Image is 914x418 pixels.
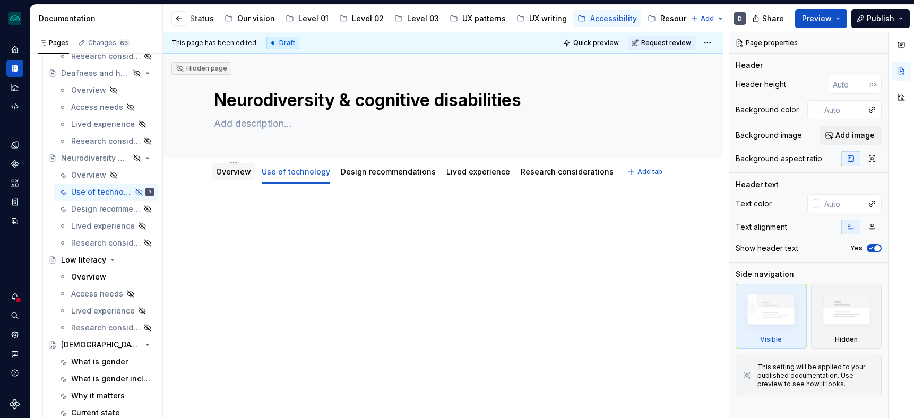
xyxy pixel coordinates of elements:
[390,10,443,27] a: Level 03
[71,221,135,231] div: Lived experience
[25,8,541,29] div: Page tree
[442,160,514,182] div: Lived experience
[736,130,802,141] div: Background image
[54,285,158,302] a: Access needs
[462,13,506,24] div: UX patterns
[820,126,882,145] button: Add image
[641,39,691,47] span: Request review
[6,155,23,172] a: Components
[71,187,132,197] div: Use of technology
[335,10,388,27] a: Level 02
[54,353,158,370] a: What is gender
[8,12,21,25] img: 418c6d47-6da6-4103-8b13-b5999f8989a1.png
[337,160,440,182] div: Design recommendations
[660,13,700,24] div: Resources
[54,370,158,387] a: What is gender inclusion
[44,251,158,268] a: Low literacy
[736,243,798,254] div: Show header text
[281,10,333,27] a: Level 01
[71,204,140,214] div: Design recommendations
[10,399,20,410] svg: Supernova Logo
[54,184,158,201] a: Use of technologyD
[6,79,23,96] a: Analytics
[867,13,894,24] span: Publish
[54,99,158,116] a: Access needs
[521,167,614,176] a: Research considerations
[54,302,158,319] a: Lived experience
[44,150,158,167] a: Neurodiversity & cognitive disabilities
[71,390,125,401] div: Why it matters
[736,179,779,190] div: Header text
[835,335,858,344] div: Hidden
[516,160,618,182] div: Research considerations
[6,288,23,305] button: Notifications
[54,268,158,285] a: Overview
[118,39,130,47] span: 63
[762,13,784,24] span: Share
[560,36,624,50] button: Quick preview
[6,175,23,191] a: Assets
[573,39,619,47] span: Quick preview
[6,60,23,77] a: Documentation
[71,170,106,180] div: Overview
[262,167,330,176] a: Use of technology
[701,14,714,23] span: Add
[6,98,23,115] a: Code automation
[802,13,832,24] span: Preview
[212,88,670,113] textarea: Neurodiversity & cognitive disabilities
[71,407,120,418] div: Current state
[71,102,123,112] div: Access needs
[71,373,152,384] div: What is gender inclusion
[61,153,130,163] div: Neurodiversity & cognitive disabilities
[624,164,667,179] button: Add tab
[529,13,567,24] div: UX writing
[71,323,140,333] div: Research considerations
[54,82,158,99] a: Overview
[687,11,727,26] button: Add
[637,168,662,176] span: Add tab
[6,345,23,362] button: Contact support
[54,234,158,251] a: Research considerations
[736,79,786,90] div: Header height
[61,339,141,350] div: [DEMOGRAPHIC_DATA] users
[512,10,571,27] a: UX writing
[176,64,227,73] div: Hidden page
[54,387,158,404] a: Why it matters
[736,269,794,280] div: Side navigation
[869,80,877,89] p: px
[795,9,847,28] button: Preview
[54,116,158,133] a: Lived experience
[237,13,275,24] div: Our vision
[71,119,135,129] div: Lived experience
[88,39,130,47] div: Changes
[54,133,158,150] a: Research considerations
[54,217,158,234] a: Lived experience
[835,130,875,141] span: Add image
[6,307,23,324] button: Search ⌘K
[44,65,158,82] a: Deafness and hearing disabilities
[573,10,641,27] a: Accessibility
[811,284,882,349] div: Hidden
[71,272,106,282] div: Overview
[6,194,23,211] div: Storybook stories
[851,9,910,28] button: Publish
[643,10,704,27] a: Resources
[54,319,158,336] a: Research considerations
[171,39,258,47] span: This page has been edited.
[216,167,251,176] a: Overview
[6,41,23,58] a: Home
[829,75,869,94] input: Auto
[445,10,510,27] a: UX patterns
[71,356,128,367] div: What is gender
[38,39,69,47] div: Pages
[738,14,742,23] div: D
[736,284,807,349] div: Visible
[71,289,123,299] div: Access needs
